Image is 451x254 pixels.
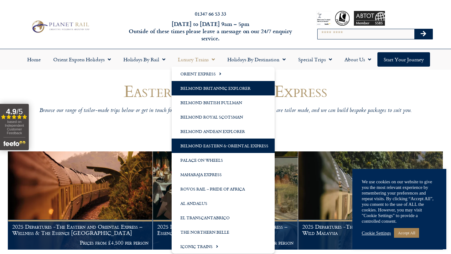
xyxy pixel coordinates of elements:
[172,196,275,211] a: Al Andalus
[122,20,299,42] h6: [DATE] to [DATE] 9am – 5pm Outside of these times please leave a message on our 24/7 enquiry serv...
[377,52,430,67] a: Start your Journey
[172,211,275,225] a: El Transcantabrico
[362,179,437,224] div: We use cookies on our website to give you the most relevant experience by remembering your prefer...
[172,239,275,254] a: Iconic Trains
[338,52,377,67] a: About Us
[172,182,275,196] a: Rovos Rail – Pride of Africa
[302,224,438,236] h1: 2025 Departures -The Eastern and Oriental Express – Wild Malaysia
[362,230,391,236] a: Cookie Settings
[414,29,433,39] button: Search
[172,67,275,254] ul: Luxury Trains
[38,82,413,100] h1: Eastern & Oriental Express
[3,52,448,67] nav: Menu
[21,52,47,67] a: Home
[172,67,275,81] a: Orient Express
[172,124,275,139] a: Belmond Andean Explorer
[195,10,226,17] a: 01347 66 53 33
[298,151,443,250] a: 2025 Departures -The Eastern and Oriental Express – Wild Malaysia Prices from £5,550 per person
[172,139,275,153] a: Belmond Eastern & Oriental Express
[47,52,117,67] a: Orient Express Holidays
[172,52,221,67] a: Luxury Trains
[172,95,275,110] a: Belmond British Pullman
[172,81,275,95] a: Belmond Britannic Explorer
[292,52,338,67] a: Special Trips
[12,240,148,246] p: Prices from £4,500 per person
[172,110,275,124] a: Belmond Royal Scotsman
[172,153,275,167] a: Palace on Wheels
[153,151,298,250] a: 2025 Departures -The Eastern and Oriental Express – Essence of [GEOGRAPHIC_DATA] Prices from £5,5...
[394,228,419,238] a: Accept All
[221,52,292,67] a: Holidays by Destination
[302,240,438,246] p: Prices from £5,550 per person
[172,225,275,239] a: The Northern Belle
[157,224,293,236] h1: 2025 Departures -The Eastern and Oriental Express – Essence of [GEOGRAPHIC_DATA]
[117,52,172,67] a: Holidays by Rail
[29,19,91,34] img: Planet Rail Train Holidays Logo
[38,107,413,114] p: Browse our range of tailor-made trips below or get in touch for something special – remember all ...
[157,240,293,246] p: Prices from £5,500 per person
[8,151,153,250] a: 2025 Departures -The Eastern and Oriental Express – Wellness & The Essence [GEOGRAPHIC_DATA] Pric...
[12,224,148,236] h1: 2025 Departures -The Eastern and Oriental Express – Wellness & The Essence [GEOGRAPHIC_DATA]
[172,167,275,182] a: Maharaja Express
